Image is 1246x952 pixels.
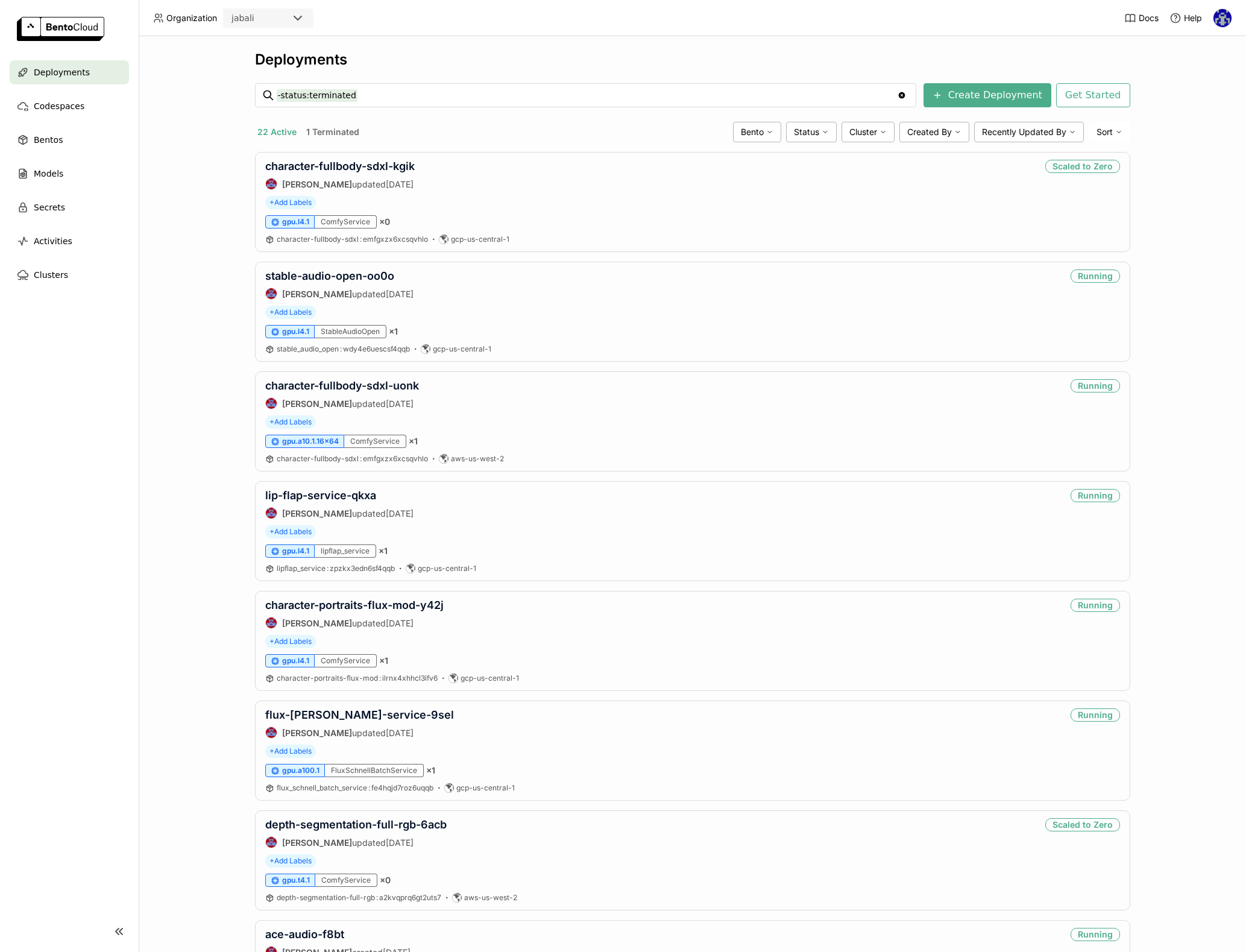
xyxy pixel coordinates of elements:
span: × 1 [379,546,388,556]
span: character-fullbody-sdxl emfgxzx6xcsqvhlo [277,235,428,244]
a: ace-audio-f8bt [265,928,344,941]
span: : [360,235,362,244]
strong: [PERSON_NAME] [282,289,352,299]
img: Jhonatan Oliveira [266,288,277,299]
span: character-portraits-flux-mod ilrnx4xhhcl3ifv6 [277,673,438,682]
span: lipflap_service zpzkx3edn6sf4qqb [277,564,395,573]
div: updated [265,727,454,739]
span: gcp-us-central-1 [433,344,491,354]
div: Running [1071,379,1120,392]
img: Jhonatan Oliveira [266,178,277,189]
span: gcp-us-central-1 [456,783,515,793]
span: gpu.l4.1 [282,217,309,227]
a: Clusters [10,263,129,287]
img: Fernando Silveira [1213,9,1232,27]
div: ComfyService [315,654,377,667]
button: Create Deployment [923,83,1051,107]
div: Scaled to Zero [1045,160,1120,173]
a: Docs [1124,12,1159,24]
strong: [PERSON_NAME] [282,837,352,848]
a: character-fullbody-sdxl-uonk [265,379,419,392]
input: Search [277,86,897,105]
div: FluxSchnellBatchService [325,764,424,777]
span: Organization [166,13,217,24]
a: lip-flap-service-qkxa [265,489,376,502]
span: +Add Labels [265,306,316,319]
span: × 0 [379,216,390,227]
span: stable_audio_open wdy4e6uescsf4qqb [277,344,410,353]
span: Created By [907,127,952,137]
div: updated [265,617,444,629]
a: character-portraits-flux-mod:ilrnx4xhhcl3ifv6 [277,673,438,683]
span: +Add Labels [265,745,316,758]
span: [DATE] [386,618,414,628]
div: Cluster [842,122,895,142]
span: +Add Labels [265,635,316,648]
span: : [376,893,378,902]
span: [DATE] [386,289,414,299]
a: Codespaces [10,94,129,118]
div: Created By [899,122,969,142]
span: Clusters [34,268,68,282]
span: Codespaces [34,99,84,113]
span: gcp-us-central-1 [418,564,476,573]
a: character-fullbody-sdxl-kgik [265,160,415,172]
span: Bento [741,127,764,137]
span: aws-us-west-2 [464,893,517,903]
a: depth-segmentation-full-rgb:a2kvqprq6gt2uts7 [277,893,441,903]
span: : [379,673,381,682]
div: Running [1071,599,1120,612]
div: Running [1071,928,1120,941]
span: : [327,564,329,573]
span: Recently Updated By [982,127,1066,137]
a: character-fullbody-sdxl:emfgxzx6xcsqvhlo [277,454,428,464]
span: gpu.a100.1 [282,766,319,775]
span: × 0 [380,875,391,886]
span: Activities [34,234,72,248]
strong: [PERSON_NAME] [282,728,352,738]
button: Get Started [1056,83,1130,107]
span: [DATE] [386,399,414,409]
img: logo [17,17,104,41]
div: lipflap_service [315,544,376,558]
a: stable_audio_open:wdy4e6uescsf4qqb [277,344,410,354]
button: 1 Terminated [304,124,362,140]
span: [DATE] [386,728,414,738]
img: Jhonatan Oliveira [266,837,277,848]
span: Secrets [34,200,65,215]
span: Cluster [849,127,877,137]
a: Secrets [10,195,129,219]
span: [DATE] [386,179,414,189]
div: Scaled to Zero [1045,818,1120,831]
div: updated [265,397,419,409]
strong: [PERSON_NAME] [282,508,352,519]
span: +Add Labels [265,854,316,868]
span: × 1 [409,436,418,447]
span: Deployments [34,65,90,80]
span: gpu.t4.1 [282,875,310,885]
img: Jhonatan Oliveira [266,398,277,409]
img: Jhonatan Oliveira [266,508,277,519]
a: flux_schnell_batch_service:fe4hqjd7roz6uqqb [277,783,433,793]
strong: [PERSON_NAME] [282,618,352,628]
strong: [PERSON_NAME] [282,399,352,409]
div: updated [265,836,447,848]
span: gpu.l4.1 [282,656,309,666]
span: flux_schnell_batch_service fe4hqjd7roz6uqqb [277,783,433,792]
div: updated [265,507,414,519]
span: depth-segmentation-full-rgb a2kvqprq6gt2uts7 [277,893,441,902]
span: gpu.l4.1 [282,546,309,556]
span: : [368,783,370,792]
a: Activities [10,229,129,253]
span: : [360,454,362,463]
span: Docs [1139,13,1159,24]
strong: [PERSON_NAME] [282,179,352,189]
span: Sort [1097,127,1113,137]
div: Deployments [255,51,1130,69]
div: ComfyService [315,215,377,229]
div: ComfyService [344,435,406,448]
a: Models [10,162,129,186]
span: gpu.l4.1 [282,327,309,336]
span: Status [794,127,819,137]
span: [DATE] [386,508,414,519]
